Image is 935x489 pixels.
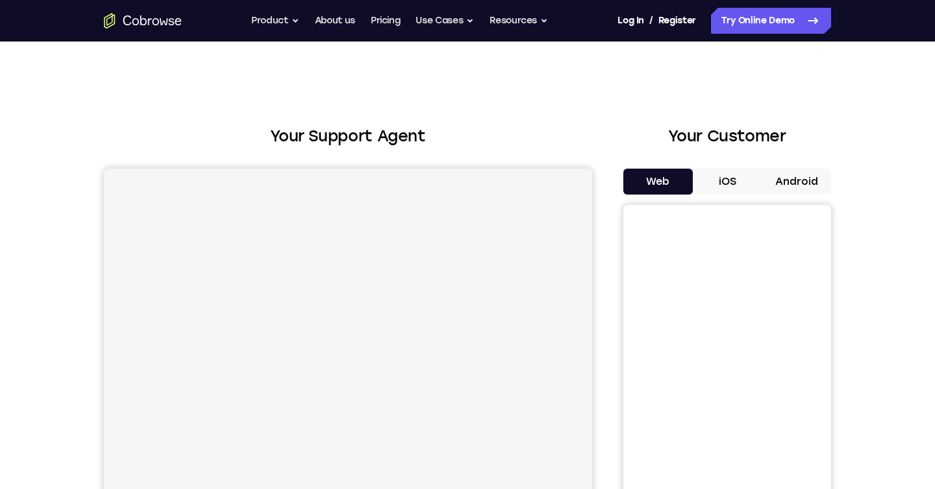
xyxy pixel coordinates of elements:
[693,169,762,195] button: iOS
[371,8,401,34] a: Pricing
[104,13,182,29] a: Go to the home page
[617,8,643,34] a: Log In
[623,125,831,148] h2: Your Customer
[315,8,355,34] a: About us
[416,8,474,34] button: Use Cases
[711,8,831,34] a: Try Online Demo
[649,13,653,29] span: /
[762,169,831,195] button: Android
[490,8,548,34] button: Resources
[104,125,592,148] h2: Your Support Agent
[251,8,299,34] button: Product
[658,8,696,34] a: Register
[623,169,693,195] button: Web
